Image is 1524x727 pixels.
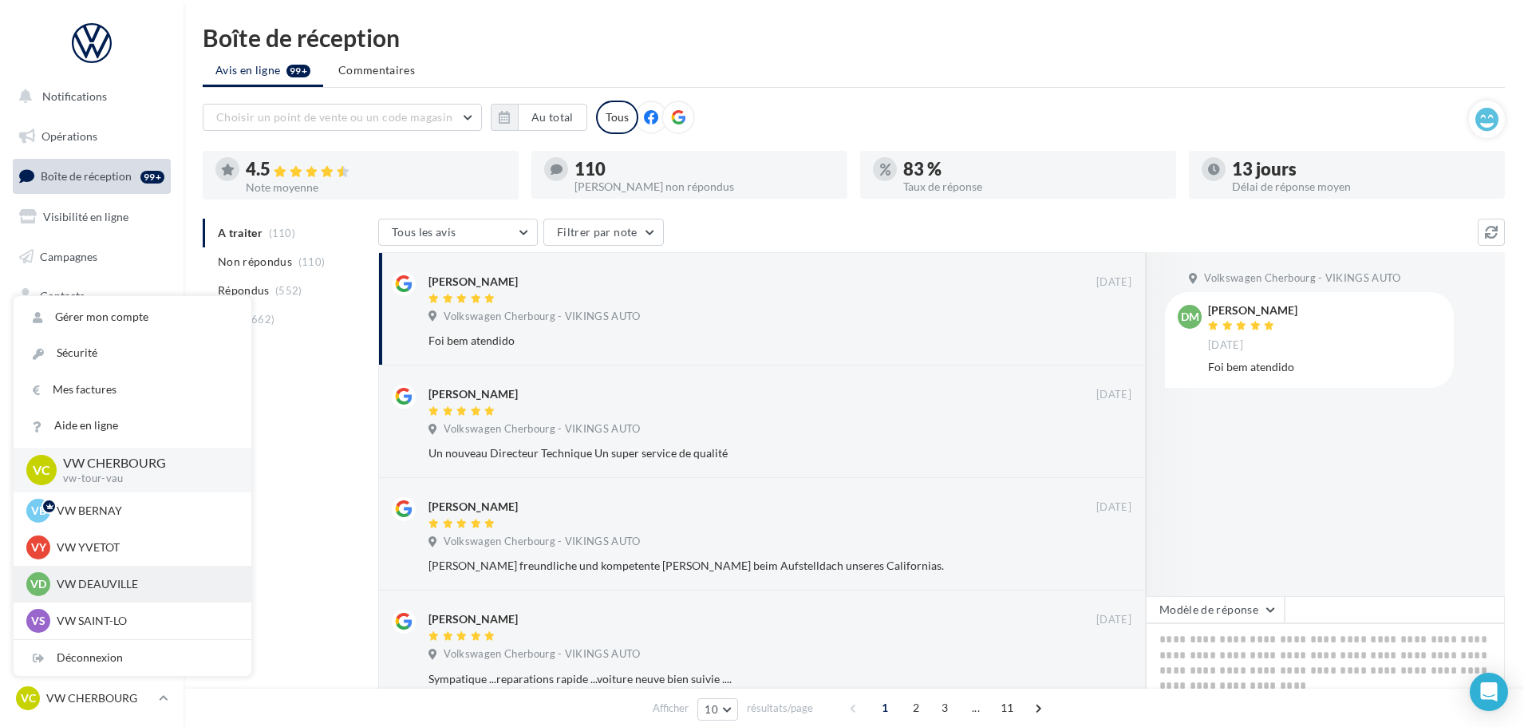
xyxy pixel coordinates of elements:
[1096,500,1131,515] span: [DATE]
[1208,305,1297,316] div: [PERSON_NAME]
[1470,673,1508,711] div: Open Intercom Messenger
[10,398,174,445] a: PLV et print personnalisable
[428,274,518,290] div: [PERSON_NAME]
[392,225,456,239] span: Tous les avis
[203,26,1505,49] div: Boîte de réception
[10,159,174,193] a: Boîte de réception99+
[1096,388,1131,402] span: [DATE]
[872,695,898,721] span: 1
[57,613,232,629] p: VW SAINT-LO
[57,503,232,519] p: VW BERNAY
[932,695,957,721] span: 3
[63,454,226,472] p: VW CHERBOURG
[491,104,587,131] button: Au total
[444,310,640,324] span: Volkswagen Cherbourg - VIKINGS AUTO
[218,283,270,298] span: Répondus
[41,129,97,143] span: Opérations
[428,499,518,515] div: [PERSON_NAME]
[275,284,302,297] span: (552)
[14,640,251,676] div: Déconnexion
[705,703,718,716] span: 10
[14,372,251,408] a: Mes factures
[963,695,989,721] span: ...
[298,255,326,268] span: (110)
[14,335,251,371] a: Sécurité
[21,690,36,706] span: VC
[653,701,689,716] span: Afficher
[1146,596,1285,623] button: Modèle de réponse
[1208,359,1441,375] div: Foi bem atendido
[1204,271,1400,286] span: Volkswagen Cherbourg - VIKINGS AUTO
[1232,181,1492,192] div: Délai de réponse moyen
[903,695,929,721] span: 2
[10,120,174,153] a: Opérations
[1096,613,1131,627] span: [DATE]
[596,101,638,134] div: Tous
[428,671,1028,687] div: Sympatique ...reparations rapide ...voiture neuve bien suivie ....
[1232,160,1492,178] div: 13 jours
[33,460,50,479] span: VC
[40,289,85,302] span: Contacts
[13,683,171,713] a: VC VW CHERBOURG
[574,160,835,178] div: 110
[1096,275,1131,290] span: [DATE]
[543,219,664,246] button: Filtrer par note
[903,181,1163,192] div: Taux de réponse
[216,110,452,124] span: Choisir un point de vente ou un code magasin
[428,611,518,627] div: [PERSON_NAME]
[428,445,1028,461] div: Un nouveau Directeur Technique Un super service de qualité
[14,299,251,335] a: Gérer mon compte
[248,313,275,326] span: (662)
[10,80,168,113] button: Notifications
[31,503,46,519] span: VB
[10,452,174,499] a: Campagnes DataOnDemand
[444,422,640,437] span: Volkswagen Cherbourg - VIKINGS AUTO
[444,535,640,549] span: Volkswagen Cherbourg - VIKINGS AUTO
[994,695,1021,721] span: 11
[338,62,415,78] span: Commentaires
[140,171,164,184] div: 99+
[10,359,174,393] a: Calendrier
[40,249,97,263] span: Campagnes
[203,104,482,131] button: Choisir un point de vente ou un code magasin
[43,210,128,223] span: Visibilité en ligne
[10,279,174,313] a: Contacts
[57,576,232,592] p: VW DEAUVILLE
[903,160,1163,178] div: 83 %
[444,647,640,662] span: Volkswagen Cherbourg - VIKINGS AUTO
[31,539,46,555] span: VY
[10,240,174,274] a: Campagnes
[14,408,251,444] a: Aide en ligne
[41,169,132,183] span: Boîte de réception
[574,181,835,192] div: [PERSON_NAME] non répondus
[42,89,107,103] span: Notifications
[1208,338,1243,353] span: [DATE]
[10,319,174,353] a: Médiathèque
[428,333,1028,349] div: Foi bem atendido
[1181,309,1199,325] span: DM
[697,698,738,721] button: 10
[428,386,518,402] div: [PERSON_NAME]
[10,200,174,234] a: Visibilité en ligne
[246,160,506,179] div: 4.5
[428,558,1028,574] div: [PERSON_NAME] freundliche und kompetente [PERSON_NAME] beim Aufstelldach unseres Californias.
[63,472,226,486] p: vw-tour-vau
[46,690,152,706] p: VW CHERBOURG
[30,576,46,592] span: VD
[518,104,587,131] button: Au total
[218,254,292,270] span: Non répondus
[57,539,232,555] p: VW YVETOT
[747,701,813,716] span: résultats/page
[31,613,45,629] span: VS
[378,219,538,246] button: Tous les avis
[246,182,506,193] div: Note moyenne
